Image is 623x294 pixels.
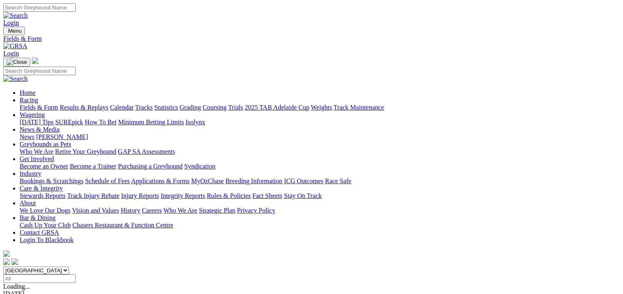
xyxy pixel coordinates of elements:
[20,104,620,111] div: Racing
[3,19,19,26] a: Login
[207,192,251,199] a: Rules & Policies
[237,207,275,214] a: Privacy Policy
[7,59,27,65] img: Close
[20,89,36,96] a: Home
[3,50,19,57] a: Login
[3,43,27,50] img: GRSA
[3,12,28,19] img: Search
[72,207,119,214] a: Vision and Values
[185,119,205,126] a: Isolynx
[20,170,41,177] a: Industry
[20,163,620,170] div: Get Involved
[55,148,116,155] a: Retire Your Greyhound
[20,104,58,111] a: Fields & Form
[3,35,620,43] a: Fields & Form
[163,207,197,214] a: Who We Are
[118,148,175,155] a: GAP SA Assessments
[8,28,22,34] span: Menu
[20,192,65,199] a: Stewards Reports
[20,133,34,140] a: News
[121,207,140,214] a: History
[20,119,54,126] a: [DATE] Tips
[3,75,28,83] img: Search
[72,222,173,229] a: Chasers Restaurant & Function Centre
[20,148,54,155] a: Who We Are
[3,27,25,35] button: Toggle navigation
[161,192,205,199] a: Integrity Reports
[20,111,45,118] a: Wagering
[135,104,153,111] a: Tracks
[180,104,201,111] a: Grading
[85,177,130,184] a: Schedule of Fees
[311,104,332,111] a: Weights
[131,177,190,184] a: Applications & Forms
[20,207,70,214] a: We Love Our Dogs
[20,126,60,133] a: News & Media
[20,207,620,214] div: About
[3,250,10,257] img: logo-grsa-white.png
[70,163,116,170] a: Become a Trainer
[20,97,38,103] a: Racing
[20,148,620,155] div: Greyhounds as Pets
[3,283,30,290] span: Loading...
[20,214,56,221] a: Bar & Dining
[20,155,54,162] a: Get Involved
[118,163,183,170] a: Purchasing a Greyhound
[226,177,282,184] a: Breeding Information
[20,119,620,126] div: Wagering
[20,177,83,184] a: Bookings & Scratchings
[20,177,620,185] div: Industry
[20,229,59,236] a: Contact GRSA
[191,177,224,184] a: MyOzChase
[3,3,76,12] input: Search
[20,133,620,141] div: News & Media
[85,119,117,126] a: How To Bet
[20,222,71,229] a: Cash Up Your Club
[20,192,620,200] div: Care & Integrity
[284,192,322,199] a: Stay On Track
[184,163,215,170] a: Syndication
[154,104,178,111] a: Statistics
[20,222,620,229] div: Bar & Dining
[228,104,243,111] a: Trials
[20,200,36,206] a: About
[60,104,108,111] a: Results & Replays
[325,177,351,184] a: Race Safe
[203,104,227,111] a: Coursing
[118,119,184,126] a: Minimum Betting Limits
[252,192,282,199] a: Fact Sheets
[32,57,38,64] img: logo-grsa-white.png
[36,133,88,140] a: [PERSON_NAME]
[20,236,74,243] a: Login To Blackbook
[3,67,76,75] input: Search
[199,207,235,214] a: Strategic Plan
[110,104,134,111] a: Calendar
[334,104,384,111] a: Track Maintenance
[55,119,83,126] a: SUREpick
[245,104,309,111] a: 2025 TAB Adelaide Cup
[20,185,63,192] a: Care & Integrity
[3,58,30,67] button: Toggle navigation
[284,177,323,184] a: ICG Outcomes
[11,258,18,265] img: twitter.svg
[3,258,10,265] img: facebook.svg
[121,192,159,199] a: Injury Reports
[20,141,71,148] a: Greyhounds as Pets
[67,192,119,199] a: Track Injury Rebate
[3,274,76,283] input: Select date
[20,163,68,170] a: Become an Owner
[142,207,162,214] a: Careers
